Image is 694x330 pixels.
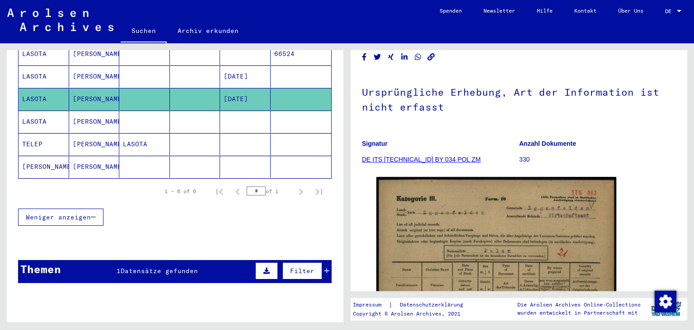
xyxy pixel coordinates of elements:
[362,71,676,126] h1: Ursprüngliche Erhebung, Art der Information ist nicht erfasst
[220,88,271,110] mat-cell: [DATE]
[220,65,271,88] mat-cell: [DATE]
[121,20,167,43] a: Suchen
[362,140,388,147] b: Signatur
[353,310,474,318] p: Copyright © Arolsen Archives, 2021
[229,182,247,200] button: Previous page
[519,155,676,164] p: 330
[69,88,120,110] mat-cell: [PERSON_NAME]
[362,156,481,163] a: DE ITS [TECHNICAL_ID] BY 034 POL ZM
[19,111,69,133] mat-cell: LASOTA
[655,291,676,312] img: Zustimmung ändern
[649,297,683,320] img: yv_logo.png
[292,182,310,200] button: Next page
[310,182,328,200] button: Last page
[271,43,332,65] mat-cell: 66524
[69,133,120,155] mat-cell: [PERSON_NAME]
[69,43,120,65] mat-cell: [PERSON_NAME]
[427,51,436,63] button: Copy link
[282,262,322,279] button: Filter
[353,300,389,310] a: Impressum
[517,301,641,309] p: Die Arolsen Archives Online-Collections
[386,51,396,63] button: Share on Xing
[360,51,369,63] button: Share on Facebook
[167,20,249,42] a: Archiv erkunden
[247,187,292,195] div: of 1
[121,267,198,275] span: Datensätze gefunden
[19,133,69,155] mat-cell: TELEP
[117,267,121,275] span: 1
[665,8,675,14] span: DE
[19,156,69,178] mat-cell: [PERSON_NAME]
[519,140,576,147] b: Anzahl Dokumente
[413,51,423,63] button: Share on WhatsApp
[393,300,474,310] a: Datenschutzerklärung
[18,209,103,226] button: Weniger anzeigen
[211,182,229,200] button: First page
[400,51,409,63] button: Share on LinkedIn
[7,9,113,31] img: Arolsen_neg.svg
[19,65,69,88] mat-cell: LASOTA
[19,43,69,65] mat-cell: LASOTA
[164,187,196,195] div: 1 – 6 of 6
[19,88,69,110] mat-cell: LASOTA
[373,51,382,63] button: Share on Twitter
[517,309,641,317] p: wurden entwickelt in Partnerschaft mit
[119,133,170,155] mat-cell: LASOTA
[69,156,120,178] mat-cell: [PERSON_NAME]
[26,213,91,221] span: Weniger anzeigen
[290,267,314,275] span: Filter
[20,261,61,277] div: Themen
[69,65,120,88] mat-cell: [PERSON_NAME]
[353,300,474,310] div: |
[69,111,120,133] mat-cell: [PERSON_NAME]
